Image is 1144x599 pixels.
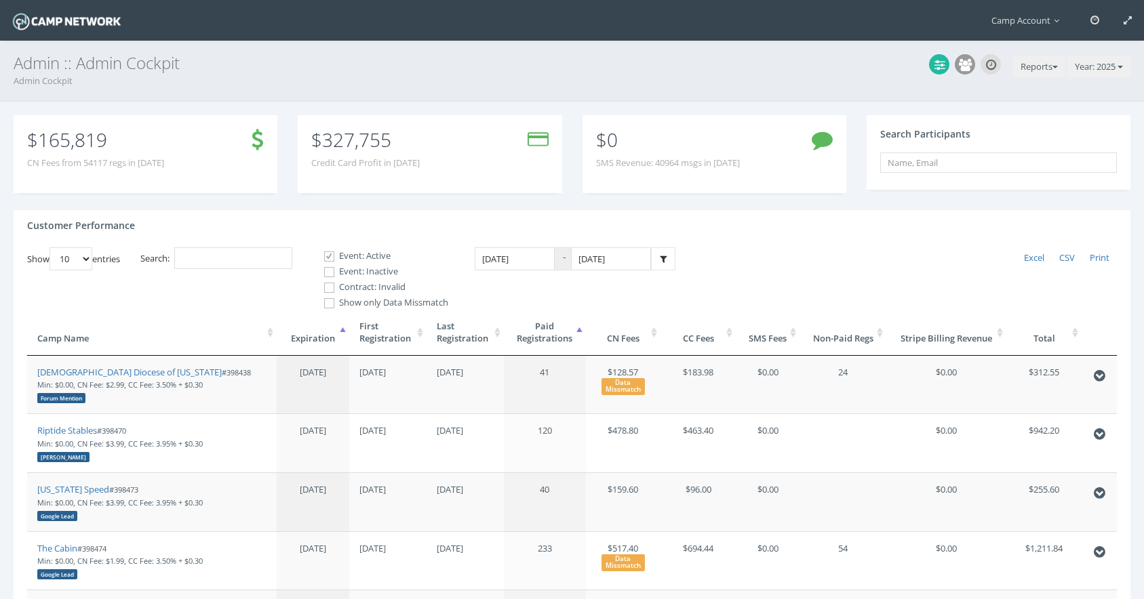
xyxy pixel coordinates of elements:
[311,157,420,169] span: Credit Card Profit in [DATE]
[660,310,736,356] th: CC Fees: activate to sort column ascending
[427,356,504,414] td: [DATE]
[800,356,886,414] td: 24
[27,157,164,169] span: CN Fees from 54117 regs in [DATE]
[880,152,1117,173] input: Name, Email
[37,511,77,521] div: Google Lead
[736,472,800,531] td: $0.00
[1006,413,1082,472] td: $942.20
[37,542,77,554] a: The Cabin
[322,127,391,152] span: 327,755
[800,531,886,590] td: 54
[140,247,292,270] label: Search:
[427,531,504,590] td: [DATE]
[504,310,586,356] th: PaidRegistrations: activate to sort column ascending
[37,424,97,436] a: Riptide Stables
[886,413,1006,472] td: $0.00
[27,220,135,230] h4: Customer Performance
[14,75,73,87] a: Admin Cockpit
[800,310,886,356] th: Non-Paid Regs: activate to sort column ascending
[660,413,736,472] td: $463.40
[586,531,661,590] td: $517.40
[349,413,427,472] td: [DATE]
[504,472,586,531] td: 40
[37,393,85,403] div: Forum Mention
[313,265,448,278] label: Event: Inactive
[1090,251,1109,264] span: Print
[1075,60,1116,73] span: Year: 2025
[1024,251,1044,264] span: Excel
[300,366,326,378] span: [DATE]
[300,424,326,436] span: [DATE]
[27,247,120,270] label: Show entries
[596,127,618,152] span: $0
[1006,531,1082,590] td: $1,211.84
[1006,356,1082,414] td: $312.55
[660,531,736,590] td: $694.44
[38,127,107,152] span: 165,819
[37,367,251,402] small: #398438 Min: $0.00, CN Fee: $2.99, CC Fee: 3.50% + $0.30
[311,132,420,147] p: $
[10,9,123,33] img: Camp Network
[736,310,800,356] th: SMS Fees: activate to sort column ascending
[886,356,1006,414] td: $0.00
[555,247,571,271] span: -
[601,378,645,394] div: Data Missmatch
[37,569,77,579] div: Google Lead
[1082,247,1117,269] a: Print
[37,426,203,461] small: #398470 Min: $0.00, CN Fee: $3.99, CC Fee: 3.95% + $0.30
[1067,56,1130,78] button: Year: 2025
[880,129,970,139] h4: Search Participants
[1052,247,1082,269] a: CSV
[736,356,800,414] td: $0.00
[504,356,586,414] td: 41
[349,531,427,590] td: [DATE]
[736,531,800,590] td: $0.00
[1059,251,1075,264] span: CSV
[37,543,203,579] small: #398474 Min: $0.00, CN Fee: $1.99, CC Fee: 3.50% + $0.30
[427,413,504,472] td: [DATE]
[349,356,427,414] td: [DATE]
[349,310,427,356] th: FirstRegistration: activate to sort column ascending
[427,310,504,356] th: LastRegistration: activate to sort column ascending
[37,452,90,462] div: [PERSON_NAME]
[313,296,448,310] label: Show only Data Missmatch
[586,310,661,356] th: CN Fees: activate to sort column ascending
[37,366,222,378] a: [DEMOGRAPHIC_DATA] Diocese of [US_STATE]
[50,247,92,270] select: Showentries
[1006,310,1082,356] th: Total: activate to sort column ascending
[660,472,736,531] td: $96.00
[1006,472,1082,531] td: $255.60
[571,247,651,271] input: Date Range: To
[886,531,1006,590] td: $0.00
[313,281,448,294] label: Contract: Invalid
[37,484,203,520] small: #398473 Min: $0.00, CN Fee: $3.99, CC Fee: 3.95% + $0.30
[427,472,504,531] td: [DATE]
[504,531,586,590] td: 233
[601,554,645,571] div: Data Missmatch
[37,483,109,495] a: [US_STATE] Speed
[886,472,1006,531] td: $0.00
[504,413,586,472] td: 120
[886,310,1006,356] th: Stripe Billing Revenue: activate to sort column ascending
[991,14,1066,26] span: Camp Account
[475,247,555,271] input: Date Range: From
[349,472,427,531] td: [DATE]
[586,472,661,531] td: $159.60
[736,413,800,472] td: $0.00
[277,310,349,356] th: Expiration: activate to sort column descending
[174,247,292,270] input: Search:
[14,54,1130,72] h3: Admin :: Admin Cockpit
[27,132,164,147] p: $
[313,249,448,263] label: Event: Active
[1017,247,1052,269] a: Excel
[300,542,326,554] span: [DATE]
[586,356,661,414] td: $128.57
[1013,56,1065,78] button: Reports
[27,310,277,356] th: Camp Name: activate to sort column ascending
[660,356,736,414] td: $183.98
[596,157,740,169] span: SMS Revenue: 40964 msgs in [DATE]
[300,483,326,495] span: [DATE]
[586,413,661,472] td: $478.80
